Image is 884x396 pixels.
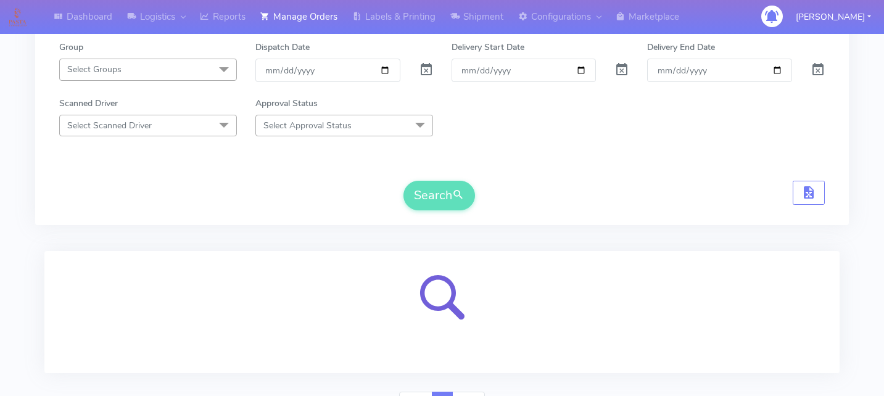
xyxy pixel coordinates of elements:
[255,41,310,54] label: Dispatch Date
[255,97,318,110] label: Approval Status
[59,97,118,110] label: Scanned Driver
[67,64,122,75] span: Select Groups
[396,266,489,358] img: search-loader.svg
[263,120,352,131] span: Select Approval Status
[647,41,715,54] label: Delivery End Date
[59,41,83,54] label: Group
[67,120,152,131] span: Select Scanned Driver
[452,41,524,54] label: Delivery Start Date
[403,181,475,210] button: Search
[787,4,880,30] button: [PERSON_NAME]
